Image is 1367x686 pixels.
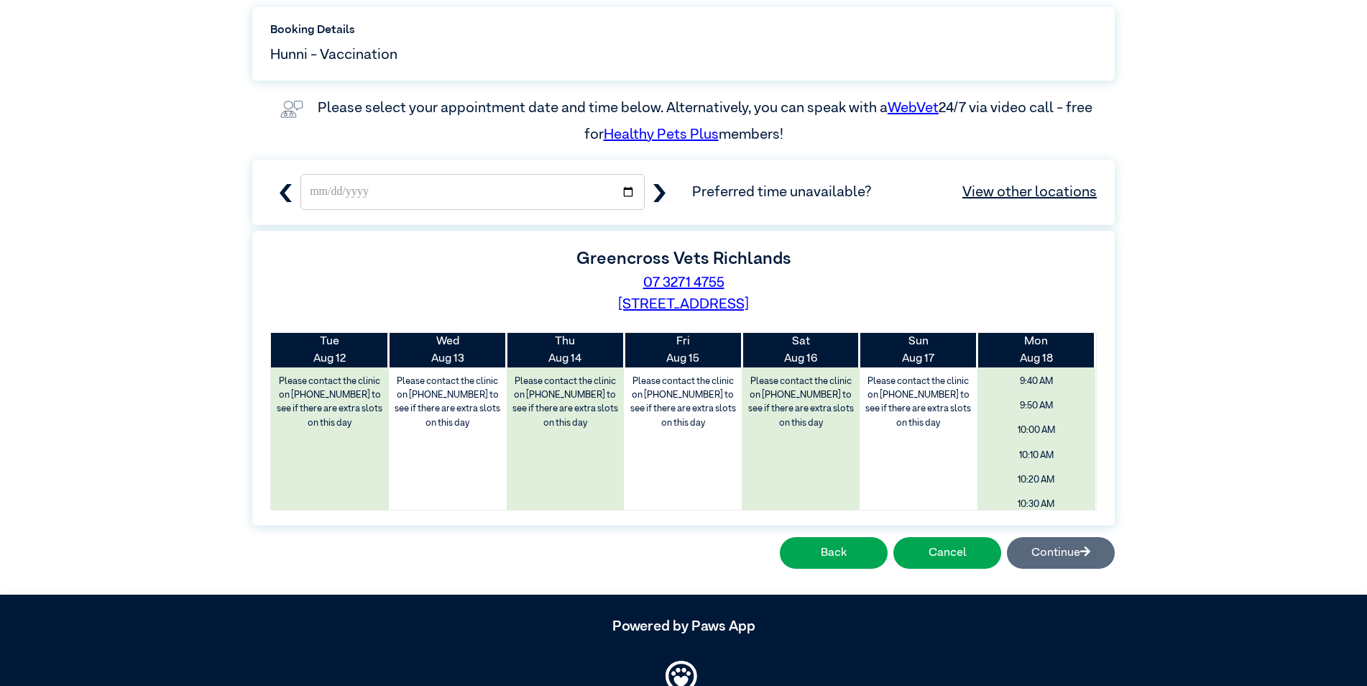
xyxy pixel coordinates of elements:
[893,537,1001,569] button: Cancel
[982,445,1090,466] span: 10:10 AM
[742,333,860,367] th: Aug 16
[270,44,397,65] span: Hunni - Vaccination
[318,101,1095,141] label: Please select your appointment date and time below. Alternatively, you can speak with a 24/7 via ...
[780,537,888,569] button: Back
[982,395,1090,416] span: 9:50 AM
[625,371,740,434] label: Please contact the clinic on [PHONE_NUMBER] to see if there are extra slots on this day
[888,101,939,115] a: WebVet
[982,420,1090,441] span: 10:00 AM
[861,371,976,434] label: Please contact the clinic on [PHONE_NUMBER] to see if there are extra slots on this day
[275,95,309,124] img: vet
[743,371,858,434] label: Please contact the clinic on [PHONE_NUMBER] to see if there are extra slots on this day
[982,470,1090,490] span: 10:20 AM
[390,371,505,434] label: Please contact the clinic on [PHONE_NUMBER] to see if there are extra slots on this day
[507,333,625,367] th: Aug 14
[982,494,1090,515] span: 10:30 AM
[624,333,742,367] th: Aug 15
[977,333,1095,367] th: Aug 18
[692,181,1097,203] span: Preferred time unavailable?
[272,371,387,434] label: Please contact the clinic on [PHONE_NUMBER] to see if there are extra slots on this day
[252,618,1115,635] h5: Powered by Paws App
[962,181,1097,203] a: View other locations
[618,297,749,311] a: [STREET_ADDRESS]
[860,333,977,367] th: Aug 17
[982,371,1090,392] span: 9:40 AM
[270,22,1097,39] label: Booking Details
[508,371,623,434] label: Please contact the clinic on [PHONE_NUMBER] to see if there are extra slots on this day
[271,333,389,367] th: Aug 12
[643,275,724,290] a: 07 3271 4755
[576,250,791,267] label: Greencross Vets Richlands
[604,127,719,142] a: Healthy Pets Plus
[389,333,507,367] th: Aug 13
